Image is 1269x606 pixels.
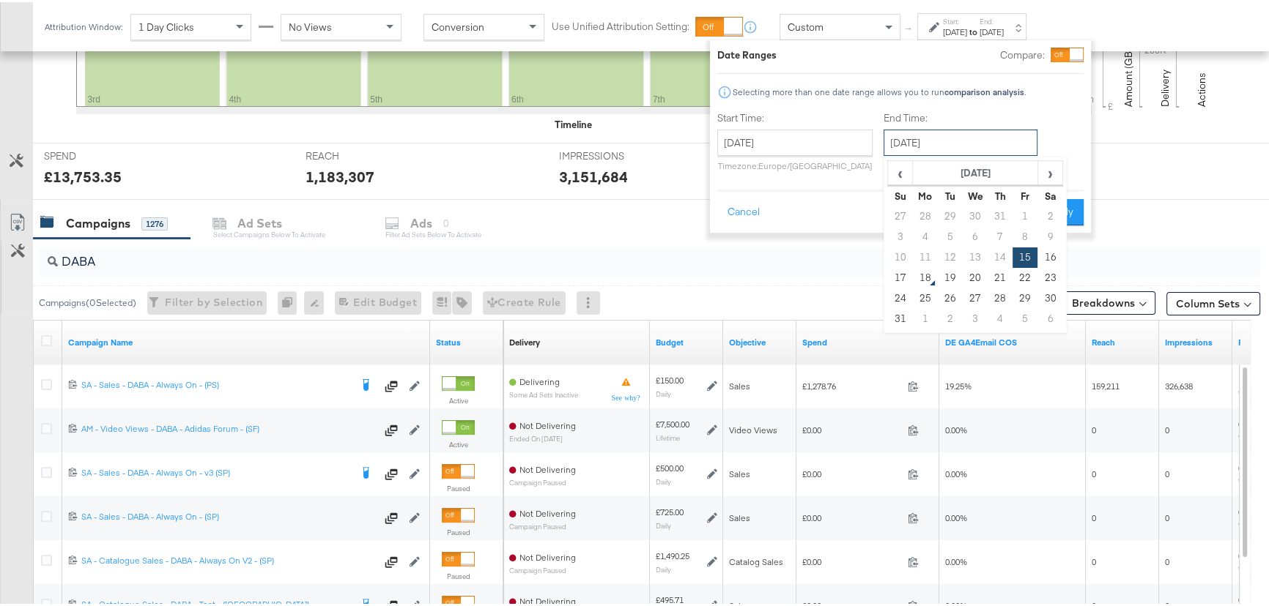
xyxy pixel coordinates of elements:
div: Campaigns [66,213,130,230]
span: 0 [1092,466,1096,477]
th: [DATE] [913,159,1038,184]
strong: comparison analysis [944,84,1024,95]
td: 3 [888,225,913,245]
a: SA - Catalogue Sales - DABA - Always On V2 - (SP) [81,553,376,567]
td: 31 [888,307,913,327]
span: Delivering [519,374,560,385]
span: Custom [788,18,824,31]
sub: Daily [656,387,671,396]
td: 26 [938,286,963,307]
td: 13 [963,245,988,266]
div: £150.00 [656,373,684,384]
th: Mo [913,184,938,204]
td: 6 [963,225,988,245]
span: 0 [1238,416,1243,427]
td: 1 [1013,204,1037,225]
div: SA - Sales - DABA - Always On - v3 (SP) [81,465,350,476]
div: 3,151,684 [559,164,628,185]
label: Start: [943,15,967,24]
span: Not Delivering [519,594,576,605]
span: 0 [1165,510,1169,521]
td: 23 [1037,266,1062,286]
span: 0 [1238,548,1243,559]
sub: Daily [656,475,671,484]
span: 0.00% [945,422,967,433]
span: Video Views [729,422,777,433]
td: 10 [888,245,913,266]
span: No Views [289,18,332,31]
div: 1276 [141,215,168,228]
label: End: [980,15,1004,24]
sub: ended on [DATE] [509,433,576,441]
div: Attribution Window: [44,20,123,30]
span: 0 [1165,554,1169,565]
div: £1,490.25 [656,548,689,560]
sub: Campaign Paused [509,476,576,485]
div: £13,753.35 [44,164,122,185]
span: Sales [729,466,750,477]
a: Shows the current state of your Ad Campaign. [436,334,497,346]
sub: Daily [656,519,671,528]
a: SA - Sales - DABA - Always On - (PS) [81,377,350,392]
a: The maximum amount you're willing to spend on your ads, on average each day or over the lifetime ... [656,334,717,346]
span: 0.00% [945,466,967,477]
a: SA - Sales - DABA - Always On - (SP) [81,509,376,523]
span: 326,638 [1165,378,1193,389]
div: Campaigns ( 0 Selected) [39,294,136,307]
td: 29 [1013,286,1037,307]
td: 2 [1037,204,1062,225]
td: 20 [963,266,988,286]
sub: Daily [656,563,671,572]
span: › [1039,160,1062,182]
span: Not Delivering [519,506,576,517]
div: £495.71 [656,592,684,604]
text: Amount (GBP) [1122,40,1135,105]
span: ↑ [902,25,916,30]
td: 25 [913,286,938,307]
span: SPEND [44,147,154,161]
span: Conversion [432,18,484,31]
div: Selecting more than one date range allows you to run . [732,85,1026,95]
td: 5 [1013,307,1037,327]
td: 27 [888,204,913,225]
text: Delivery [1158,67,1172,105]
button: Column Sets [1166,290,1260,313]
span: 19.25% [945,378,972,389]
td: 3 [963,307,988,327]
strong: to [967,24,980,35]
td: 4 [913,225,938,245]
td: 22 [1013,266,1037,286]
div: SA - Sales - DABA - Always On - (SP) [81,509,376,520]
sub: Lifetime [656,431,680,440]
a: Your campaign's objective. [729,334,791,346]
span: 0 [1238,460,1243,471]
td: 30 [963,204,988,225]
label: Active [442,394,475,403]
span: REACH [306,147,415,161]
label: End Time: [884,109,1043,123]
td: 11 [913,245,938,266]
td: 27 [963,286,988,307]
span: 0 [1238,592,1243,603]
td: 9 [1037,225,1062,245]
input: Search Campaigns by Name, ID or Objective [58,239,1150,268]
sub: Campaign Paused [509,520,576,528]
a: SA - Sales - DABA - Always On - v3 (SP) [81,465,350,479]
span: £0.00 [802,466,902,477]
span: Not Delivering [519,550,576,561]
span: 0.00% [945,510,967,521]
th: Tu [938,184,963,204]
div: £725.00 [656,504,684,516]
div: SA - Sales - DABA - Always On - (PS) [81,377,350,389]
td: 19 [938,266,963,286]
span: 0 [1165,422,1169,433]
span: 159,211 [1092,378,1120,389]
label: Paused [442,525,475,535]
td: 21 [988,266,1013,286]
a: The number of people your ad was served to. [1092,334,1153,346]
th: Su [888,184,913,204]
a: Reflects the ability of your Ad Campaign to achieve delivery based on ad states, schedule and bud... [509,334,540,346]
span: Sales [729,378,750,389]
span: IMPRESSIONS [559,147,669,161]
td: 12 [938,245,963,266]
